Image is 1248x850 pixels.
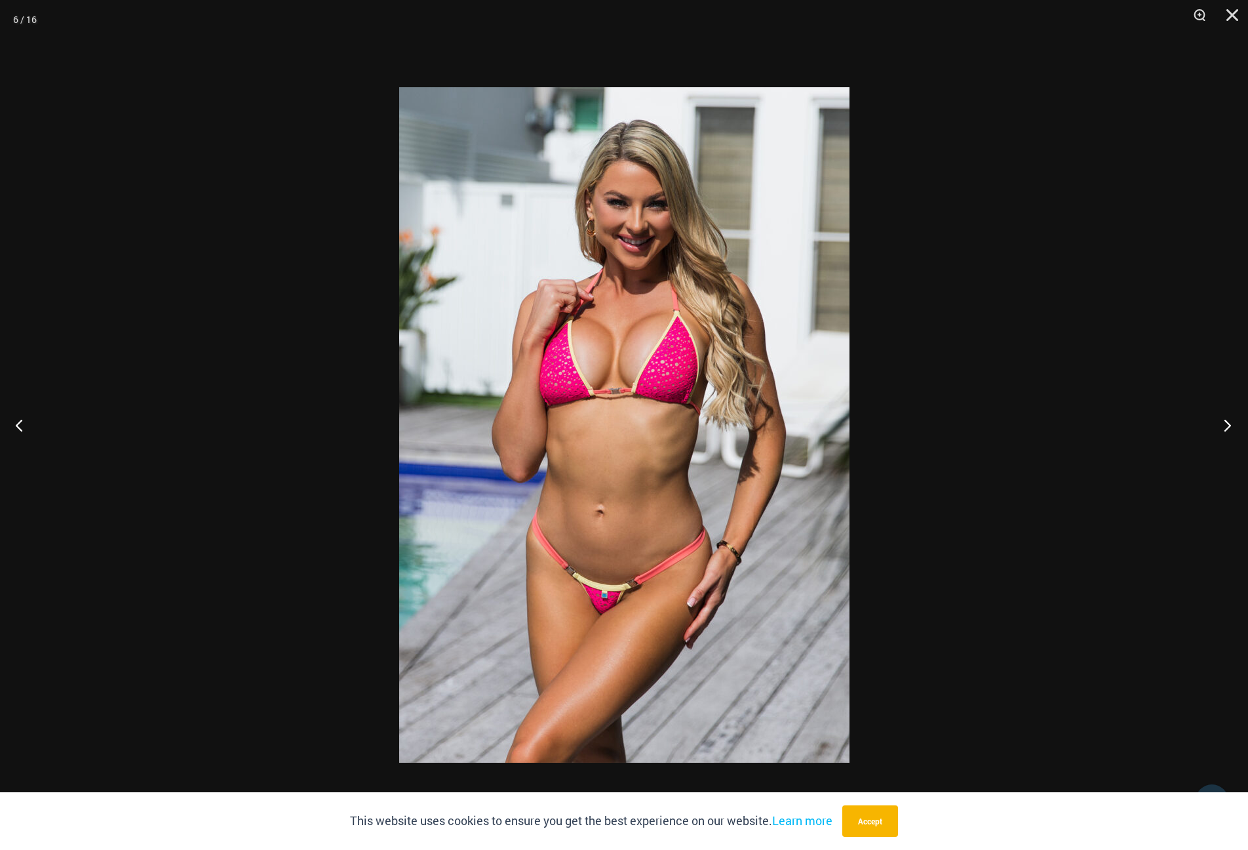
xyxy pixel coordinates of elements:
a: Learn more [772,813,832,828]
button: Accept [842,805,898,837]
img: Bubble Mesh Highlight Pink 309 Top 421 Micro 01 [399,87,849,763]
button: Next [1199,392,1248,458]
div: 6 / 16 [13,10,37,30]
p: This website uses cookies to ensure you get the best experience on our website. [350,811,832,831]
